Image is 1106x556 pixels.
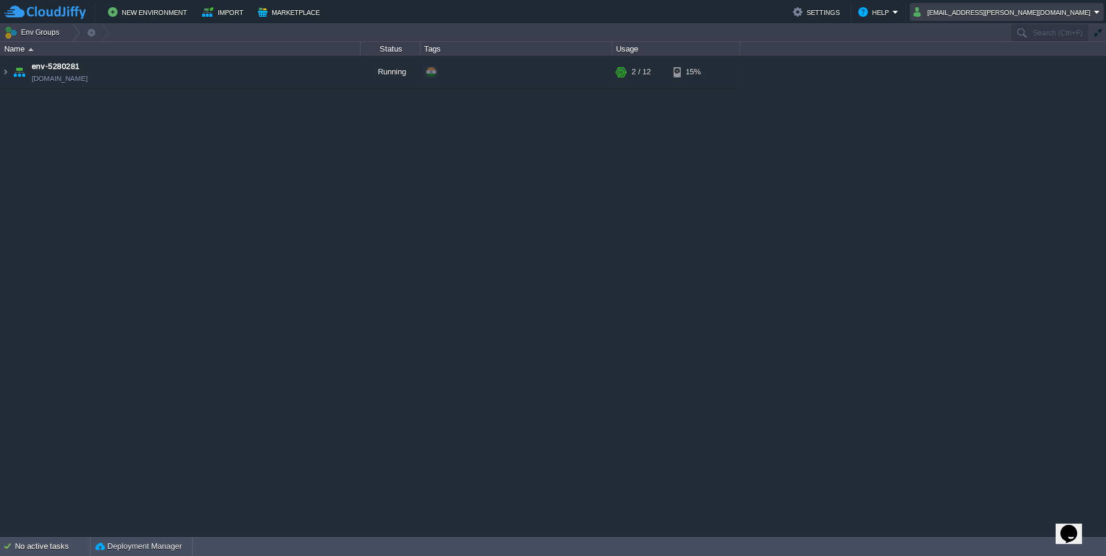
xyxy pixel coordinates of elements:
span: [DOMAIN_NAME] [32,73,88,85]
div: Running [360,56,420,88]
img: AMDAwAAAACH5BAEAAAAALAAAAAABAAEAAAICRAEAOw== [1,56,10,88]
div: 15% [674,56,713,88]
div: Usage [613,42,740,56]
button: Marketplace [258,5,323,19]
div: Tags [421,42,612,56]
iframe: chat widget [1056,508,1094,544]
div: Status [361,42,420,56]
img: AMDAwAAAACH5BAEAAAAALAAAAAABAAEAAAICRAEAOw== [28,48,34,51]
a: env-5280281 [32,61,80,73]
button: Deployment Manager [95,540,182,552]
button: Import [202,5,247,19]
img: AMDAwAAAACH5BAEAAAAALAAAAAABAAEAAAICRAEAOw== [11,56,28,88]
button: [EMAIL_ADDRESS][PERSON_NAME][DOMAIN_NAME] [913,5,1094,19]
button: Help [858,5,892,19]
img: CloudJiffy [4,5,86,20]
div: Name [1,42,360,56]
button: New Environment [108,5,191,19]
button: Env Groups [4,24,64,41]
div: 2 / 12 [632,56,651,88]
div: No active tasks [15,537,90,556]
button: Settings [793,5,843,19]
